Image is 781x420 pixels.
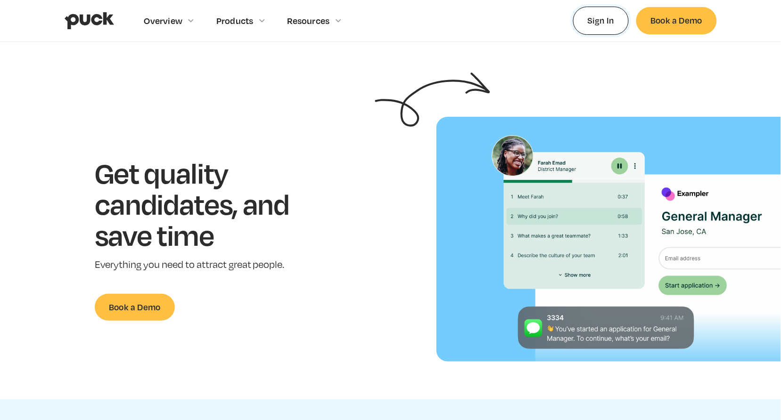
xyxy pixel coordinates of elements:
[95,258,319,272] p: Everything you need to attract great people.
[95,294,175,321] a: Book a Demo
[144,16,183,26] div: Overview
[95,157,319,250] h1: Get quality candidates, and save time
[636,7,716,34] a: Book a Demo
[216,16,254,26] div: Products
[573,7,629,34] a: Sign In
[288,16,330,26] div: Resources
